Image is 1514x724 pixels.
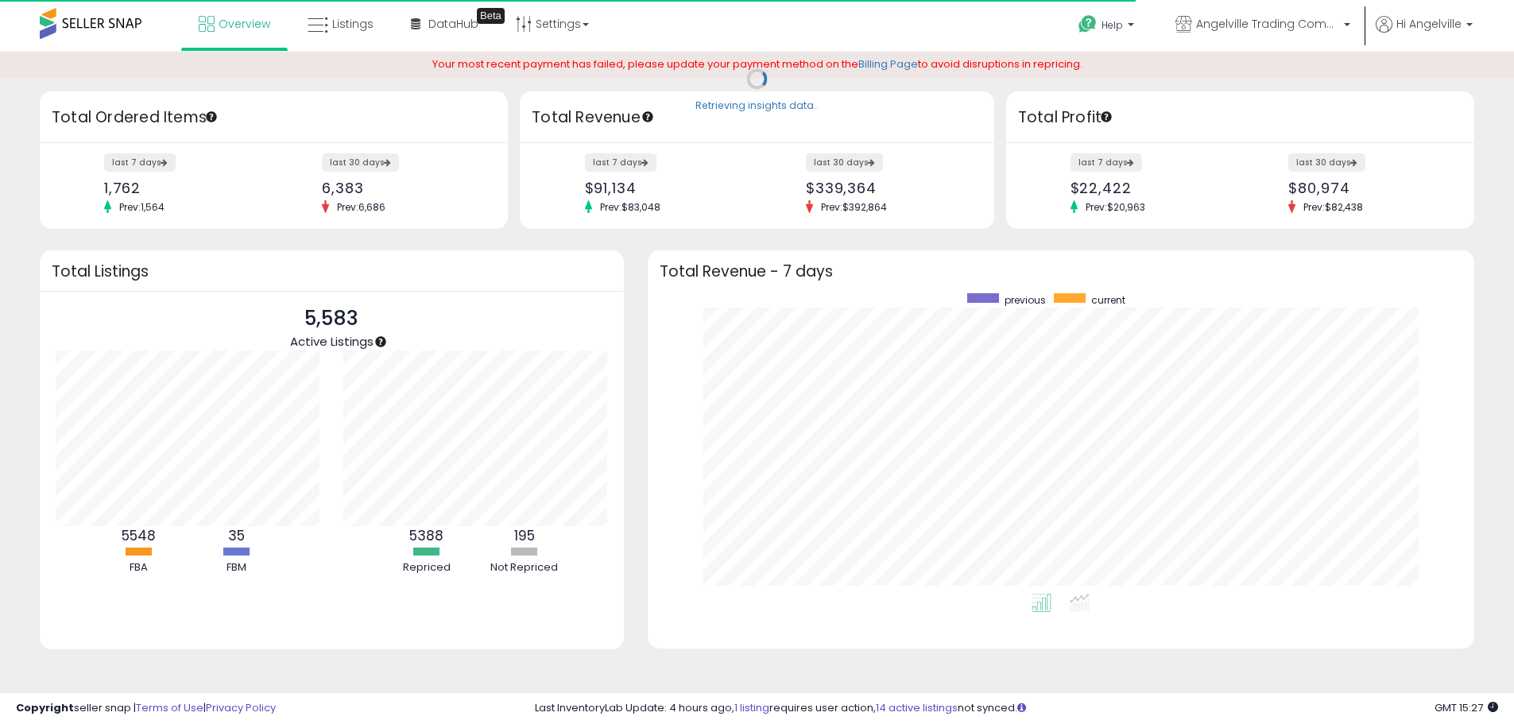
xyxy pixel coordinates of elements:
[1017,703,1026,713] i: Click here to read more about un-synced listings.
[1071,180,1229,196] div: $22,422
[477,8,505,24] div: Tooltip anchor
[409,526,443,545] b: 5388
[1078,14,1098,34] i: Get Help
[16,700,74,715] strong: Copyright
[122,526,156,545] b: 5548
[1091,293,1125,307] span: current
[204,110,219,124] div: Tooltip anchor
[1396,16,1462,32] span: Hi Angelville
[585,153,656,172] label: last 7 days
[585,180,745,196] div: $91,134
[428,16,478,32] span: DataHub
[1288,180,1446,196] div: $80,974
[532,106,982,129] h3: Total Revenue
[1196,16,1339,32] span: Angelville Trading Company
[1102,18,1123,32] span: Help
[104,153,176,172] label: last 7 days
[1071,153,1142,172] label: last 7 days
[1066,2,1150,52] a: Help
[1078,200,1153,214] span: Prev: $20,963
[52,106,496,129] h3: Total Ordered Items
[91,560,187,575] div: FBA
[52,265,612,277] h3: Total Listings
[1435,700,1498,715] span: 2025-10-6 15:27 GMT
[695,99,819,113] div: Retrieving insights data..
[1376,16,1473,52] a: Hi Angelville
[219,16,270,32] span: Overview
[1099,110,1113,124] div: Tooltip anchor
[734,700,769,715] a: 1 listing
[16,701,276,716] div: seller snap | |
[1018,106,1462,129] h3: Total Profit
[1288,153,1365,172] label: last 30 days
[136,700,203,715] a: Terms of Use
[477,560,572,575] div: Not Repriced
[813,200,895,214] span: Prev: $392,864
[641,110,655,124] div: Tooltip anchor
[876,700,958,715] a: 14 active listings
[322,180,480,196] div: 6,383
[228,526,245,545] b: 35
[189,560,285,575] div: FBM
[206,700,276,715] a: Privacy Policy
[660,265,1462,277] h3: Total Revenue - 7 days
[329,200,393,214] span: Prev: 6,686
[514,526,535,545] b: 195
[806,180,966,196] div: $339,364
[111,200,172,214] span: Prev: 1,564
[432,56,1082,72] span: Your most recent payment has failed, please update your payment method on the to avoid disruption...
[1005,293,1046,307] span: previous
[379,560,474,575] div: Repriced
[374,335,388,349] div: Tooltip anchor
[290,333,374,350] span: Active Listings
[104,180,262,196] div: 1,762
[322,153,399,172] label: last 30 days
[290,304,374,334] p: 5,583
[592,200,668,214] span: Prev: $83,048
[1295,200,1371,214] span: Prev: $82,438
[858,56,918,72] a: Billing Page
[806,153,883,172] label: last 30 days
[535,701,1498,716] div: Last InventoryLab Update: 4 hours ago, requires user action, not synced.
[332,16,374,32] span: Listings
